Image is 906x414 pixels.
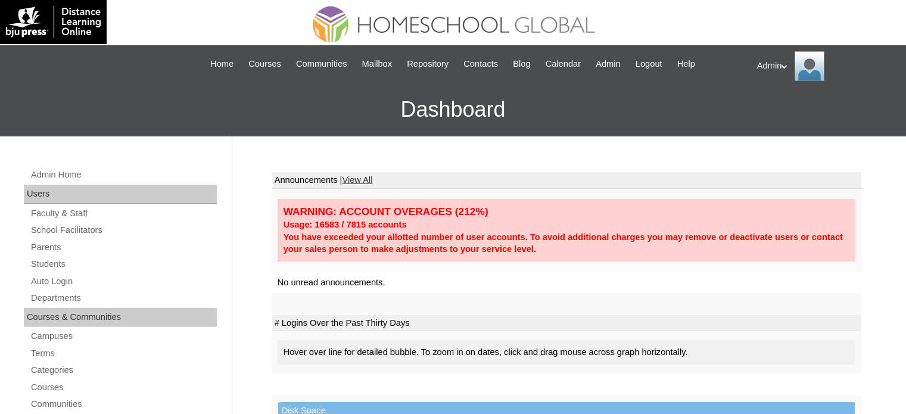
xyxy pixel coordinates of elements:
a: Calendar [540,57,587,71]
a: Auto Login [30,274,217,289]
div: Courses & Communities [24,308,217,327]
a: Courses [30,380,217,395]
a: School Facilitators [30,223,217,238]
strong: Usage: 16583 / 7815 accounts [284,220,407,229]
a: Help [671,57,701,71]
a: Communities [290,57,353,71]
div: WARNING: ACCOUNT OVERAGES (212%) [284,205,849,219]
a: Admin [590,57,627,71]
a: Faculty & Staff [30,206,217,221]
span: Blog [513,57,530,71]
a: Categories [30,363,217,378]
div: Hover over line for detailed bubble. To zoom in on dates, click and drag mouse across graph horiz... [278,340,855,365]
a: Departments [30,291,217,306]
td: Announcements | [272,172,861,189]
a: Courses [242,57,287,71]
a: Students [30,257,217,272]
a: Terms [30,346,217,361]
a: Repository [401,57,454,71]
a: Mailbox [356,57,398,71]
a: Blog [507,57,536,71]
span: Courses [248,57,281,71]
span: Contacts [463,57,498,71]
td: No unread announcements. [272,272,861,294]
span: Mailbox [362,57,393,71]
a: Campuses [30,329,217,344]
td: # Logins Over the Past Thirty Days [272,315,861,332]
div: You have exceeded your allotted number of user accounts. To avoid additional charges you may remo... [284,231,849,256]
span: Help [677,57,695,71]
span: Calendar [546,57,581,71]
div: Users [24,185,217,204]
span: Communities [296,57,347,71]
a: Logout [630,57,668,71]
h3: Dashboard [6,83,900,136]
div: Admin [757,51,894,81]
img: logo-white.png [6,6,101,38]
img: Admin Homeschool Global [795,51,824,81]
span: Repository [407,57,449,71]
span: Home [210,57,233,71]
a: Contacts [457,57,504,71]
a: Parents [30,240,217,255]
span: Admin [596,57,621,71]
a: Communities [30,397,217,412]
a: Admin Home [30,167,217,182]
span: Logout [636,57,662,71]
a: View All [342,175,372,185]
a: Home [204,57,239,71]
